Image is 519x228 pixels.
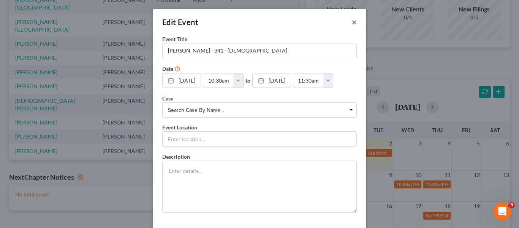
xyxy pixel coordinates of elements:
[162,94,173,102] label: Case
[163,132,356,146] input: Enter location...
[493,202,511,220] iframe: Intercom live chat
[351,18,357,27] button: ×
[162,36,187,42] span: Event Title
[168,106,351,114] span: Search case by name...
[162,102,357,118] span: Select box activate
[203,73,234,88] input: -- : --
[163,43,356,58] input: Enter event name...
[162,65,173,73] label: Date
[253,73,291,88] a: [DATE]
[509,202,515,208] span: 3
[162,18,198,27] span: Edit Event
[162,123,197,131] label: Event Location
[293,73,324,88] input: -- : --
[245,77,250,85] label: to
[162,153,190,161] label: Description
[163,73,201,88] a: [DATE]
